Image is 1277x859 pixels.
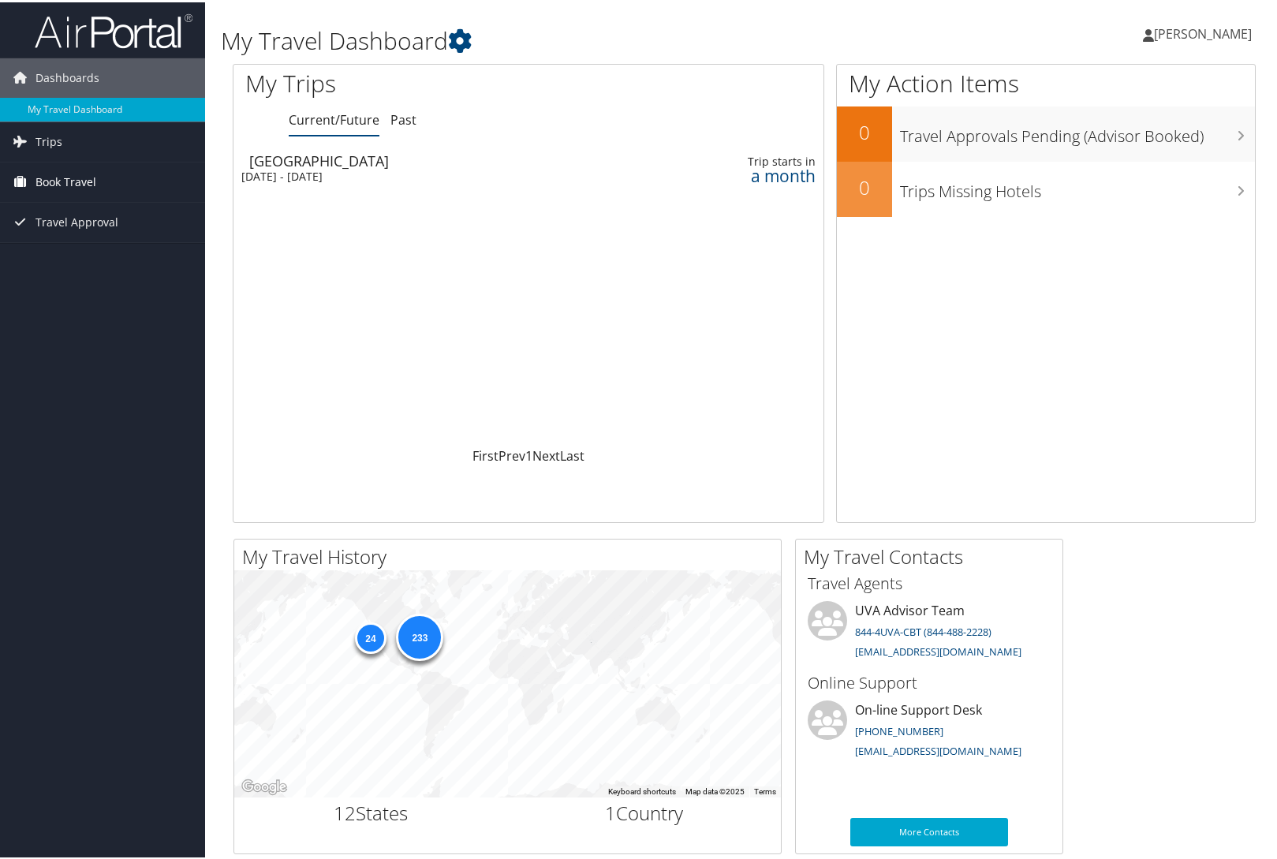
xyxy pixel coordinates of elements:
span: Trips [35,120,62,159]
a: [PERSON_NAME] [1143,8,1268,55]
h2: My Travel History [242,541,781,568]
li: On-line Support Desk [800,698,1059,763]
a: Terms (opens in new tab) [754,785,776,794]
div: 24 [354,620,386,652]
a: 0Trips Missing Hotels [837,159,1255,215]
span: Book Travel [35,160,96,200]
h2: My Travel Contacts [804,541,1062,568]
a: [EMAIL_ADDRESS][DOMAIN_NAME] [855,741,1021,756]
a: 0Travel Approvals Pending (Advisor Booked) [837,104,1255,159]
a: Next [532,445,560,462]
a: 844-4UVA-CBT (844-488-2228) [855,622,991,637]
span: 12 [334,797,356,824]
div: [GEOGRAPHIC_DATA] [249,151,612,166]
a: Last [560,445,584,462]
span: [PERSON_NAME] [1154,23,1252,40]
a: 1 [525,445,532,462]
h1: My Action Items [837,65,1255,98]
img: airportal-logo.png [35,10,192,47]
h3: Travel Agents [808,570,1051,592]
span: Map data ©2025 [685,785,745,794]
span: 1 [605,797,616,824]
div: 233 [396,611,443,659]
h2: 0 [837,172,892,199]
span: Travel Approval [35,200,118,240]
span: Dashboards [35,56,99,95]
h3: Online Support [808,670,1051,692]
h2: Country [520,797,770,824]
li: UVA Advisor Team [800,599,1059,663]
h1: My Travel Dashboard [221,22,919,55]
div: Trip starts in [681,152,816,166]
button: Keyboard shortcuts [608,784,676,795]
a: More Contacts [850,816,1008,844]
img: Google [238,775,290,795]
h3: Trips Missing Hotels [900,170,1255,200]
h2: States [246,797,496,824]
a: Past [390,109,416,126]
h2: 0 [837,117,892,144]
div: [DATE] - [DATE] [241,167,604,181]
a: First [472,445,498,462]
a: [EMAIL_ADDRESS][DOMAIN_NAME] [855,642,1021,656]
a: Open this area in Google Maps (opens a new window) [238,775,290,795]
a: [PHONE_NUMBER] [855,722,943,736]
h1: My Trips [245,65,566,98]
h3: Travel Approvals Pending (Advisor Booked) [900,115,1255,145]
a: Prev [498,445,525,462]
div: a month [681,166,816,181]
a: Current/Future [289,109,379,126]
